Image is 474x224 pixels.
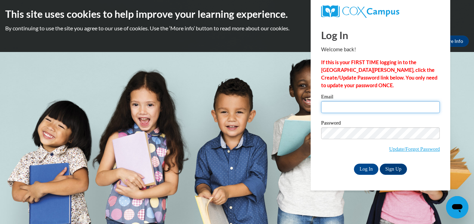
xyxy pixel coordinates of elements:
label: Email [321,94,440,101]
label: Password [321,120,440,127]
input: Log In [354,164,378,175]
p: Welcome back! [321,46,440,53]
a: COX Campus [321,5,440,18]
p: By continuing to use the site you agree to our use of cookies. Use the ‘More info’ button to read... [5,24,469,32]
a: Update/Forgot Password [389,146,440,152]
a: More Info [436,36,469,47]
img: COX Campus [321,5,399,18]
strong: If this is your FIRST TIME logging in to the [GEOGRAPHIC_DATA][PERSON_NAME], click the Create/Upd... [321,59,437,88]
h1: Log In [321,28,440,42]
iframe: Button to launch messaging window [446,196,468,218]
a: Sign Up [380,164,407,175]
h2: This site uses cookies to help improve your learning experience. [5,7,469,21]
